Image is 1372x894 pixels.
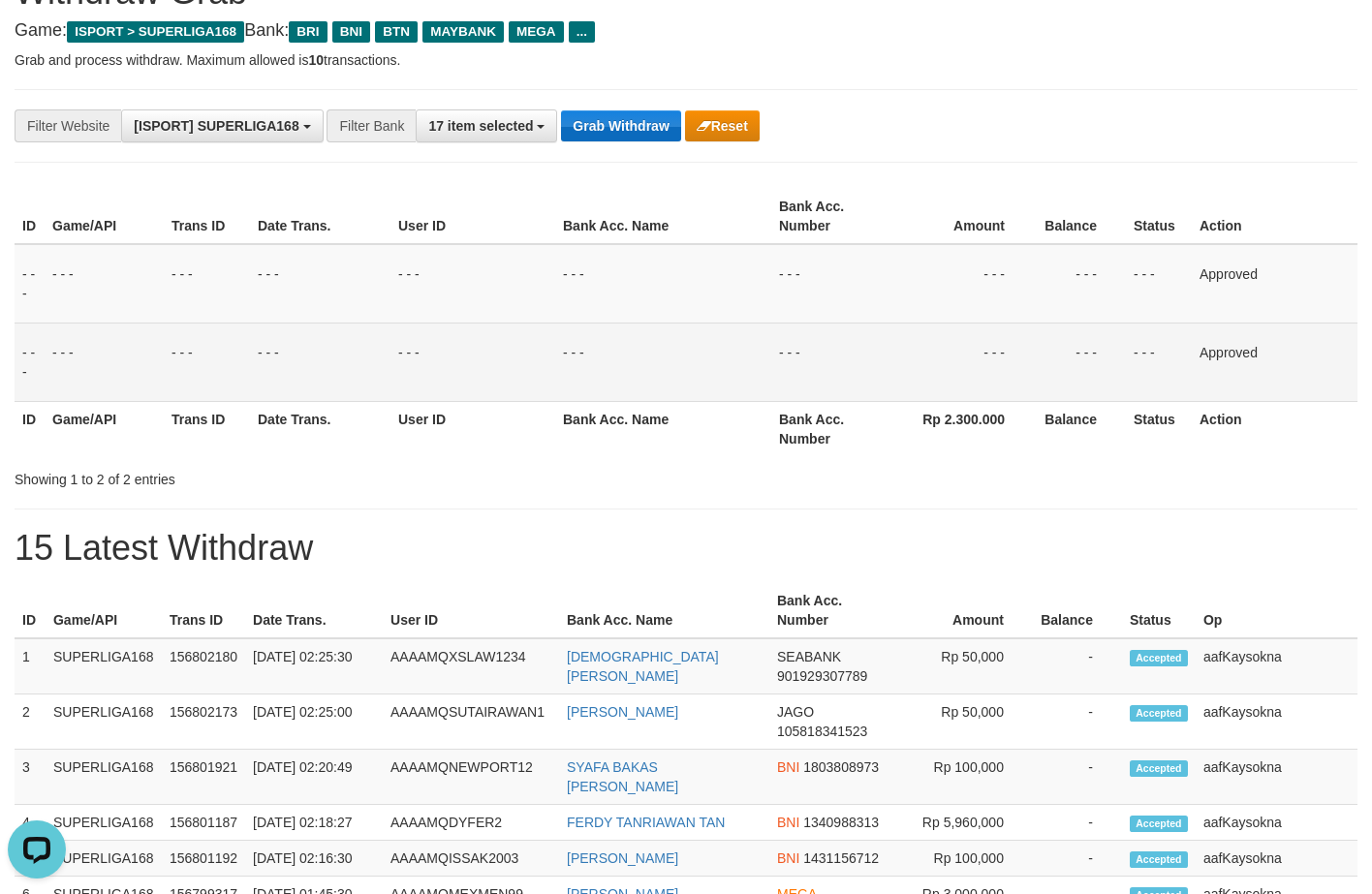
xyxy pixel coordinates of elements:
[245,805,383,841] td: [DATE] 02:18:27
[383,750,559,805] td: AAAAMQNEWPORT12
[383,805,559,841] td: AAAAMQDYFER2
[898,805,1033,841] td: Rp 5,960,000
[164,189,250,244] th: Trans ID
[45,323,164,401] td: - - -
[1033,805,1122,841] td: -
[1130,816,1188,832] span: Accepted
[162,638,245,694] td: 156802180
[15,583,46,638] th: ID
[803,850,879,866] span: Copy 1431156712 to clipboard
[896,401,1034,456] th: Rp 2.300.000
[134,118,298,134] span: [ISPORT] SUPERLIGA168
[164,401,250,456] th: Trans ID
[898,638,1033,694] td: Rp 50,000
[555,244,771,324] td: - - -
[803,759,879,775] span: Copy 1803808973 to clipboard
[777,704,814,720] span: JAGO
[422,21,504,43] span: MAYBANK
[15,323,45,401] td: - - -
[390,401,555,456] th: User ID
[250,323,390,401] td: - - -
[390,189,555,244] th: User ID
[15,750,46,805] td: 3
[777,724,867,739] span: Copy 105818341523 to clipboard
[289,21,327,43] span: BRI
[327,109,416,142] div: Filter Bank
[245,583,383,638] th: Date Trans.
[567,704,678,720] a: [PERSON_NAME]
[383,694,559,750] td: AAAAMQSUTAIRAWAN1
[1130,705,1188,722] span: Accepted
[250,401,390,456] th: Date Trans.
[555,189,771,244] th: Bank Acc. Name
[15,462,557,489] div: Showing 1 to 2 of 2 entries
[569,21,595,43] span: ...
[1034,189,1126,244] th: Balance
[1126,189,1192,244] th: Status
[803,815,879,830] span: Copy 1340988313 to clipboard
[45,189,164,244] th: Game/API
[509,21,564,43] span: MEGA
[555,323,771,401] td: - - -
[15,401,45,456] th: ID
[375,21,418,43] span: BTN
[1034,401,1126,456] th: Balance
[15,109,121,142] div: Filter Website
[1130,851,1188,868] span: Accepted
[390,244,555,324] td: - - -
[777,815,799,830] span: BNI
[1122,583,1196,638] th: Status
[162,841,245,877] td: 156801192
[1126,401,1192,456] th: Status
[1192,189,1357,244] th: Action
[896,189,1034,244] th: Amount
[245,638,383,694] td: [DATE] 02:25:30
[1033,694,1122,750] td: -
[15,244,45,324] td: - - -
[46,638,162,694] td: SUPERLIGA168
[428,118,533,134] span: 17 item selected
[567,815,725,830] a: FERDY TANRIAWAN TAN
[162,694,245,750] td: 156802173
[567,850,678,866] a: [PERSON_NAME]
[390,323,555,401] td: - - -
[771,323,896,401] td: - - -
[15,694,46,750] td: 2
[1034,244,1126,324] td: - - -
[769,583,898,638] th: Bank Acc. Number
[250,189,390,244] th: Date Trans.
[332,21,370,43] span: BNI
[1033,841,1122,877] td: -
[771,244,896,324] td: - - -
[162,805,245,841] td: 156801187
[162,583,245,638] th: Trans ID
[1033,583,1122,638] th: Balance
[383,638,559,694] td: AAAAMQXSLAW1234
[1196,638,1357,694] td: aafKaysokna
[121,109,323,142] button: [ISPORT] SUPERLIGA168
[777,850,799,866] span: BNI
[245,694,383,750] td: [DATE] 02:25:00
[1034,323,1126,401] td: - - -
[416,109,557,142] button: 17 item selected
[46,750,162,805] td: SUPERLIGA168
[771,189,896,244] th: Bank Acc. Number
[777,668,867,684] span: Copy 901929307789 to clipboard
[308,52,324,68] strong: 10
[777,649,841,664] span: SEABANK
[1192,323,1357,401] td: Approved
[567,759,678,794] a: SYAFA BAKAS [PERSON_NAME]
[1126,244,1192,324] td: - - -
[383,583,559,638] th: User ID
[777,759,799,775] span: BNI
[164,244,250,324] td: - - -
[162,750,245,805] td: 156801921
[1196,805,1357,841] td: aafKaysokna
[164,323,250,401] td: - - -
[45,401,164,456] th: Game/API
[67,21,244,43] span: ISPORT > SUPERLIGA168
[15,189,45,244] th: ID
[1196,694,1357,750] td: aafKaysokna
[45,244,164,324] td: - - -
[559,583,769,638] th: Bank Acc. Name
